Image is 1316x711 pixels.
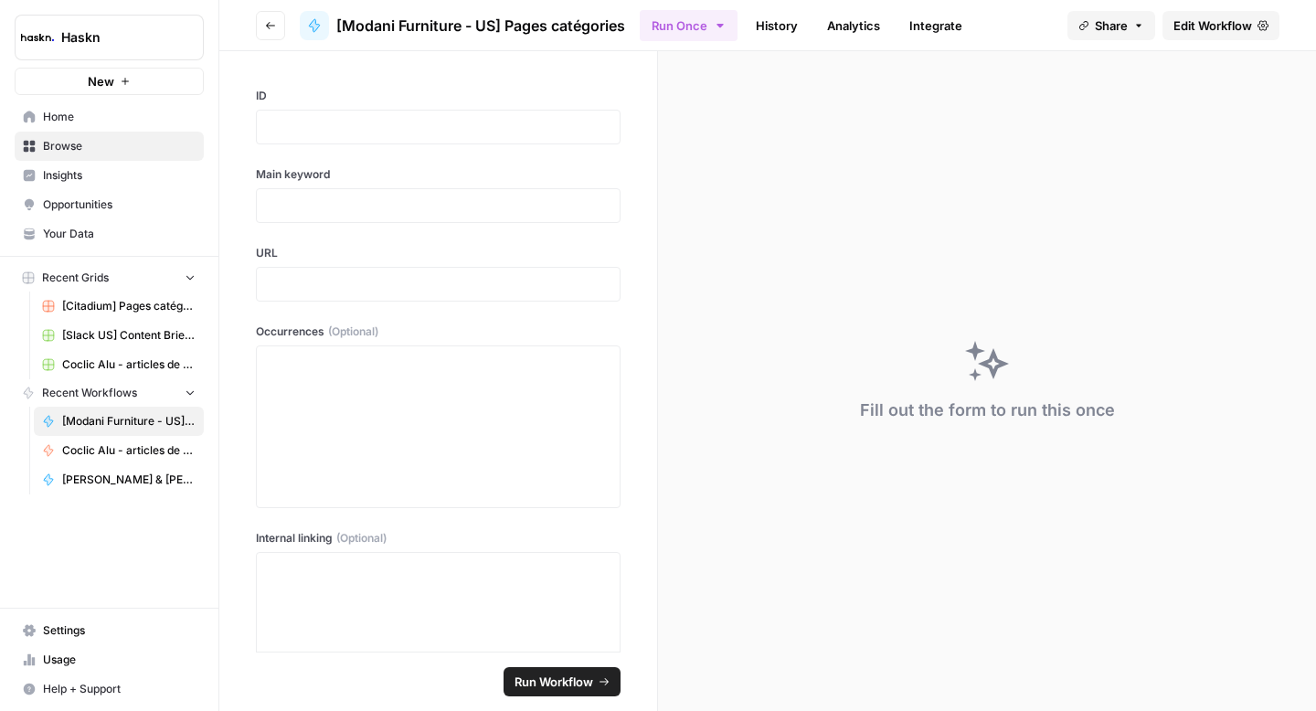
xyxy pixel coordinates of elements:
a: Opportunities [15,190,204,219]
span: Opportunities [43,196,196,213]
img: Haskn Logo [21,21,54,54]
a: Browse [15,132,204,161]
a: Settings [15,616,204,645]
label: ID [256,88,621,104]
span: Help + Support [43,681,196,697]
a: Insights [15,161,204,190]
a: Analytics [816,11,891,40]
span: Haskn [61,28,172,47]
span: Recent Grids [42,270,109,286]
div: Fill out the form to run this once [860,398,1115,423]
span: (Optional) [336,530,387,547]
span: [PERSON_NAME] & [PERSON_NAME] - Optimization pages for LLMs [62,472,196,488]
span: [Modani Furniture - US] Pages catégories [62,413,196,430]
a: Coclic Alu - articles de blog [34,436,204,465]
button: Workspace: Haskn [15,15,204,60]
a: Integrate [898,11,973,40]
a: Your Data [15,219,204,249]
span: [Slack US] Content Brief & Content Generation - Creation [62,327,196,344]
span: Settings [43,622,196,639]
button: Recent Workflows [15,379,204,407]
a: Usage [15,645,204,674]
span: Usage [43,652,196,668]
button: Recent Grids [15,264,204,292]
span: Recent Workflows [42,385,137,401]
span: Coclic Alu - articles de blog [62,442,196,459]
a: Coclic Alu - articles de blog Grid [34,350,204,379]
span: New [88,72,114,90]
a: Edit Workflow [1162,11,1279,40]
a: [Citadium] Pages catégorie [34,292,204,321]
span: Insights [43,167,196,184]
span: Your Data [43,226,196,242]
button: Run Once [640,10,738,41]
span: [Modani Furniture - US] Pages catégories [336,15,625,37]
a: [Modani Furniture - US] Pages catégories [34,407,204,436]
span: Browse [43,138,196,154]
button: Run Workflow [504,667,621,696]
a: [Slack US] Content Brief & Content Generation - Creation [34,321,204,350]
span: Share [1095,16,1128,35]
button: Help + Support [15,674,204,704]
a: [PERSON_NAME] & [PERSON_NAME] - Optimization pages for LLMs [34,465,204,494]
button: New [15,68,204,95]
span: (Optional) [328,324,378,340]
a: History [745,11,809,40]
span: [Citadium] Pages catégorie [62,298,196,314]
span: Home [43,109,196,125]
label: Internal linking [256,530,621,547]
label: Main keyword [256,166,621,183]
button: Share [1067,11,1155,40]
label: URL [256,245,621,261]
span: Run Workflow [515,673,593,691]
a: Home [15,102,204,132]
span: Edit Workflow [1173,16,1252,35]
label: Occurrences [256,324,621,340]
span: Coclic Alu - articles de blog Grid [62,356,196,373]
a: [Modani Furniture - US] Pages catégories [300,11,625,40]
